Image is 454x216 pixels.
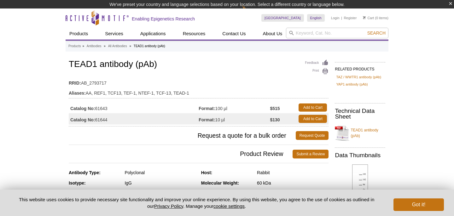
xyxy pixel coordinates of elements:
[296,131,329,140] a: Request Quote
[257,180,329,186] div: 60 kDa
[132,16,195,22] h2: Enabling Epigenetics Research
[335,62,385,73] h2: RELATED PRODUCTS
[341,14,342,22] li: |
[335,108,385,119] h2: Technical Data Sheet
[69,80,81,86] strong: RRID:
[66,28,92,40] a: Products
[365,30,387,36] button: Search
[363,16,366,19] img: Your Cart
[201,170,212,175] strong: Host:
[363,16,374,20] a: Cart
[201,180,239,186] strong: Molecular Weight:
[293,150,329,158] a: Submit a Review
[154,203,183,209] a: Privacy Policy
[336,81,368,87] a: YAP1 antibody (pAb)
[199,102,270,113] td: 100 µl
[70,117,95,123] strong: Catalog No:
[367,30,386,36] span: Search
[199,106,215,111] strong: Format:
[10,196,383,209] p: This website uses cookies to provide necessary site functionality and improve your online experie...
[257,170,329,175] div: Rabbit
[104,44,106,48] li: »
[82,44,84,48] li: »
[69,90,86,96] strong: Aliases:
[199,117,215,123] strong: Format:
[213,203,245,209] button: cookie settings
[305,68,329,75] a: Print
[363,14,388,22] li: (0 items)
[125,170,196,175] div: Polyclonal
[69,86,329,97] td: AA, REF1, TCF13, TEF-1, NTEF-1, TCF-13, TEAD-1
[259,28,286,40] a: About Us
[331,16,340,20] a: Login
[305,59,329,66] a: Feedback
[69,113,199,125] td: 61644
[286,28,388,38] input: Keyword, Cat. No.
[270,106,280,111] strong: $515
[218,28,249,40] a: Contact Us
[352,164,368,213] img: TEAD1 antibody (pAb) tested by Western blot.
[261,14,304,22] a: [GEOGRAPHIC_DATA]
[199,113,270,125] td: 10 µl
[129,44,131,48] li: »
[299,115,327,123] a: Add to Cart
[69,76,329,86] td: AB_2793717
[87,43,102,49] a: Antibodies
[68,43,81,49] a: Products
[69,150,293,158] span: Product Review
[335,124,385,142] a: TEAD1 antibody (pAb)
[134,44,165,48] li: TEAD1 antibody (pAb)
[335,152,385,158] h2: Data Thumbnails
[101,28,127,40] a: Services
[69,131,296,140] span: Request a quote for a bulk order
[69,59,329,70] h1: TEAD1 antibody (pAb)
[179,28,209,40] a: Resources
[137,28,170,40] a: Applications
[307,14,325,22] a: English
[393,198,444,211] button: Got it!
[70,106,95,111] strong: Catalog No:
[108,43,127,49] a: All Antibodies
[270,117,280,123] strong: $130
[69,170,101,175] strong: Antibody Type:
[69,180,86,186] strong: Isotype:
[242,5,259,19] img: Change Here
[125,180,196,186] div: IgG
[336,74,381,80] a: TAZ / WWTR1 antibody (pAb)
[344,16,357,20] a: Register
[299,103,327,112] a: Add to Cart
[69,102,199,113] td: 61643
